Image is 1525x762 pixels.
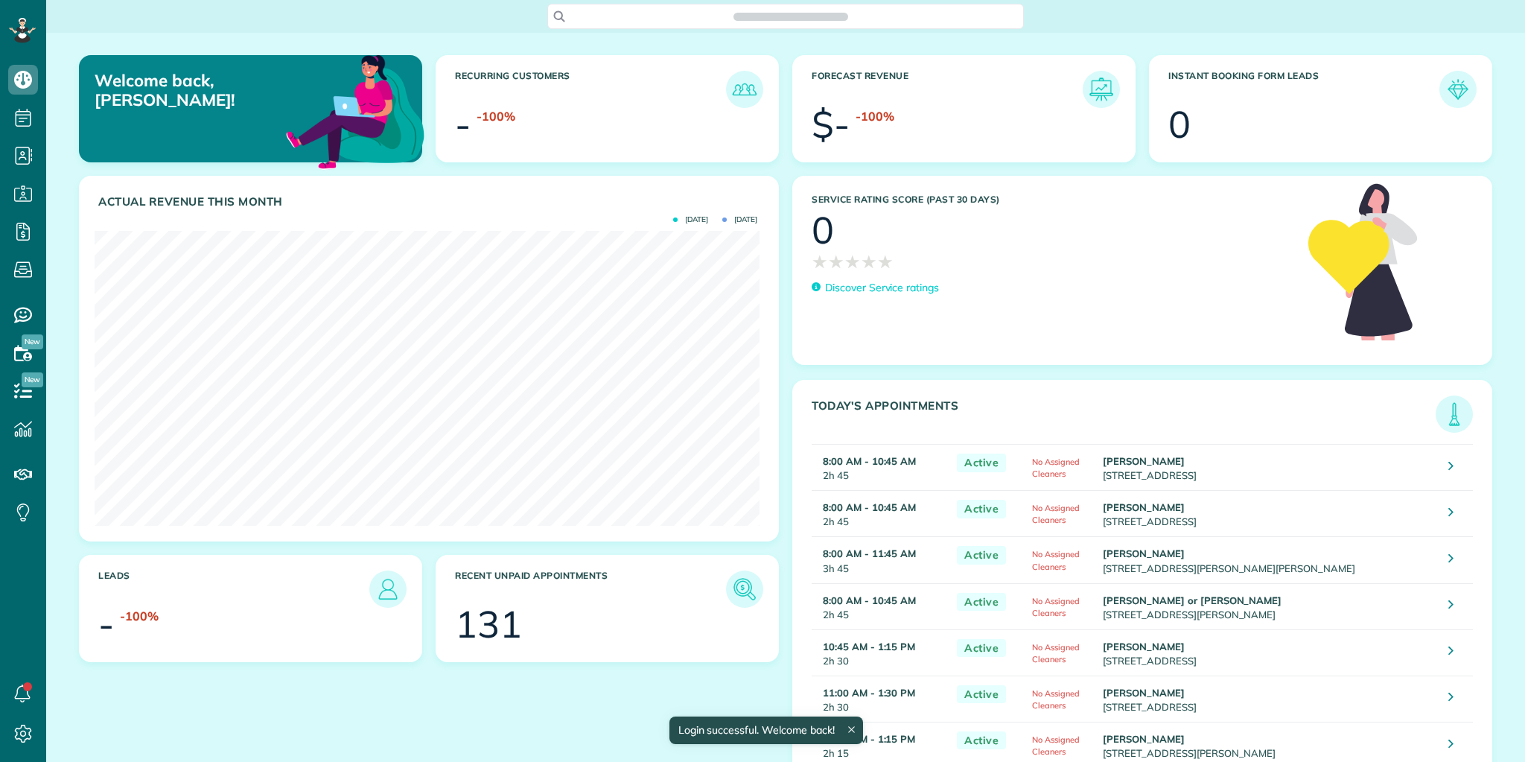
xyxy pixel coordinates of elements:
[828,249,844,275] span: ★
[957,731,1006,750] span: Active
[1099,583,1437,629] td: [STREET_ADDRESS][PERSON_NAME]
[1103,547,1185,559] strong: [PERSON_NAME]
[98,571,369,608] h3: Leads
[957,500,1006,518] span: Active
[1103,641,1185,653] strong: [PERSON_NAME]
[455,606,522,643] div: 131
[669,717,862,744] div: Login successful. Welcome back!
[1103,594,1282,606] strong: [PERSON_NAME] or [PERSON_NAME]
[1032,503,1080,525] span: No Assigned Cleaners
[673,216,708,223] span: [DATE]
[812,194,1293,205] h3: Service Rating score (past 30 days)
[823,733,915,745] strong: 11:00 AM - 1:15 PM
[812,583,949,629] td: 2h 45
[823,455,916,467] strong: 8:00 AM - 10:45 AM
[1099,445,1437,491] td: [STREET_ADDRESS]
[812,491,949,537] td: 2h 45
[722,216,757,223] span: [DATE]
[812,399,1436,433] h3: Today's Appointments
[812,537,949,583] td: 3h 45
[861,249,877,275] span: ★
[730,74,760,104] img: icon_recurring_customers-cf858462ba22bcd05b5a5880d41d6543d210077de5bb9ebc9590e49fd87d84ed.png
[22,372,43,387] span: New
[1103,687,1185,699] strong: [PERSON_NAME]
[1099,491,1437,537] td: [STREET_ADDRESS]
[957,639,1006,658] span: Active
[877,249,894,275] span: ★
[823,594,916,606] strong: 8:00 AM - 10:45 AM
[95,71,313,110] p: Welcome back, [PERSON_NAME]!
[1099,537,1437,583] td: [STREET_ADDRESS][PERSON_NAME][PERSON_NAME]
[1032,549,1080,571] span: No Assigned Cleaners
[1439,399,1469,429] img: icon_todays_appointments-901f7ab196bb0bea1936b74009e4eb5ffbc2d2711fa7634e0d609ed5ef32b18b.png
[825,280,939,296] p: Discover Service ratings
[812,71,1083,108] h3: Forecast Revenue
[455,571,726,608] h3: Recent unpaid appointments
[856,108,894,125] div: -100%
[812,280,939,296] a: Discover Service ratings
[1032,688,1080,711] span: No Assigned Cleaners
[283,38,427,182] img: dashboard_welcome-42a62b7d889689a78055ac9021e634bf52bae3f8056760290aed330b23ab8690.png
[957,593,1006,612] span: Active
[1443,74,1473,104] img: icon_form_leads-04211a6a04a5b2264e4ee56bc0799ec3eb69b7e499cbb523a139df1d13a81ae0.png
[1086,74,1116,104] img: icon_forecast_revenue-8c13a41c7ed35a8dcfafea3cbb826a0462acb37728057bba2d056411b612bbbe.png
[22,334,43,349] span: New
[957,454,1006,472] span: Active
[748,9,832,24] span: Search ZenMaid…
[823,547,916,559] strong: 8:00 AM - 11:45 AM
[1103,733,1185,745] strong: [PERSON_NAME]
[1032,642,1080,664] span: No Assigned Cleaners
[120,608,159,625] div: -100%
[455,106,471,143] div: -
[1099,629,1437,676] td: [STREET_ADDRESS]
[373,574,403,604] img: icon_leads-1bed01f49abd5b7fead27621c3d59655bb73ed531f8eeb49469d10e621d6b896.png
[1168,71,1439,108] h3: Instant Booking Form Leads
[98,606,114,643] div: -
[823,687,915,699] strong: 11:00 AM - 1:30 PM
[812,249,828,275] span: ★
[812,676,949,722] td: 2h 30
[812,212,834,249] div: 0
[730,574,760,604] img: icon_unpaid_appointments-47b8ce3997adf2238b356f14209ab4cced10bd1f174958f3ca8f1d0dd7fffeee.png
[1032,457,1080,479] span: No Assigned Cleaners
[823,641,915,653] strong: 10:45 AM - 1:15 PM
[1103,501,1185,513] strong: [PERSON_NAME]
[1032,596,1080,618] span: No Assigned Cleaners
[98,195,763,209] h3: Actual Revenue this month
[1103,455,1185,467] strong: [PERSON_NAME]
[455,71,726,108] h3: Recurring Customers
[477,108,515,125] div: -100%
[957,546,1006,565] span: Active
[1099,676,1437,722] td: [STREET_ADDRESS]
[812,445,949,491] td: 2h 45
[957,685,1006,704] span: Active
[1168,106,1191,143] div: 0
[812,629,949,676] td: 2h 30
[844,249,861,275] span: ★
[1032,734,1080,757] span: No Assigned Cleaners
[823,501,916,513] strong: 8:00 AM - 10:45 AM
[812,106,850,143] div: $-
